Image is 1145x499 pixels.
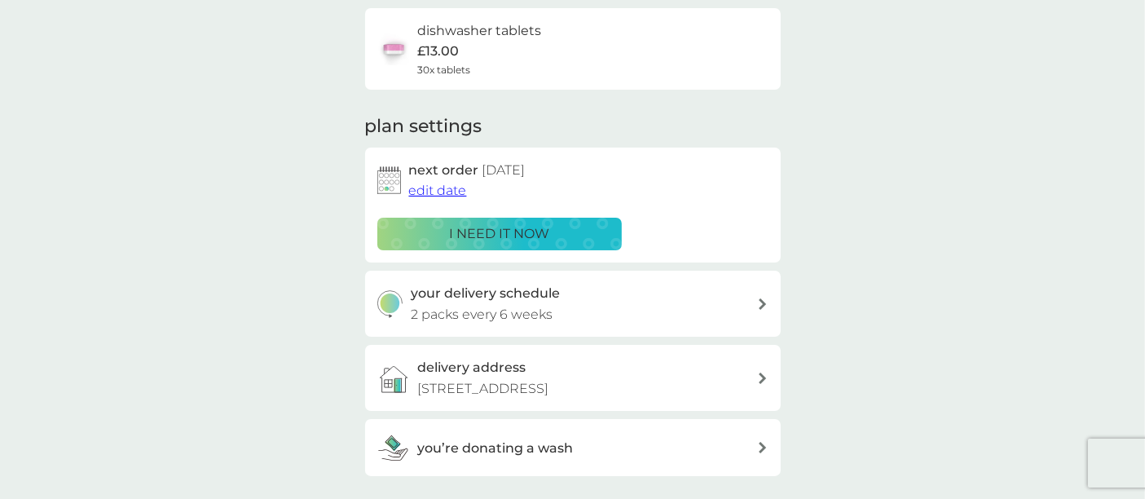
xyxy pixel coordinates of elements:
[377,33,410,65] img: dishwasher tablets
[411,283,560,304] h3: your delivery schedule
[418,357,526,378] h3: delivery address
[377,218,622,250] button: i need it now
[365,345,781,411] a: delivery address[STREET_ADDRESS]
[418,378,549,400] p: [STREET_ADDRESS]
[418,41,460,62] p: £13.00
[482,162,526,178] span: [DATE]
[409,160,526,181] h2: next order
[365,114,482,139] h2: plan settings
[418,438,574,459] h3: you’re donating a wash
[411,304,553,325] p: 2 packs every 6 weeks
[409,183,467,198] span: edit date
[409,180,467,201] button: edit date
[449,223,549,245] p: i need it now
[418,20,542,42] h6: dishwasher tablets
[418,62,471,77] span: 30x tablets
[365,271,781,337] button: your delivery schedule2 packs every 6 weeks
[365,419,781,476] button: you’re donating a wash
